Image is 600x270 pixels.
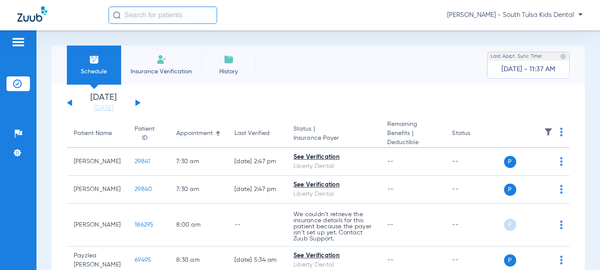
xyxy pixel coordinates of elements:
span: 29841 [135,158,150,165]
img: History [224,54,234,65]
span: P [504,184,516,196]
td: -- [445,148,504,176]
div: Patient ID [135,125,162,143]
th: Status | [287,120,380,148]
span: [DATE] - 11:37 AM [501,65,555,74]
span: -- [387,186,394,192]
img: filter.svg [544,128,553,136]
span: Last Appt. Sync Time: [491,52,543,61]
div: See Verification [293,181,373,190]
input: Search for patients [109,7,217,24]
div: Patient Name [74,129,121,138]
td: [PERSON_NAME] [67,204,128,247]
td: [DATE] 2:47 PM [227,148,287,176]
img: Manual Insurance Verification [156,54,167,65]
div: See Verification [293,251,373,260]
td: -- [445,204,504,247]
span: 186295 [135,222,154,228]
a: [DATE] [78,104,130,112]
span: -- [387,158,394,165]
span: -- [387,257,394,263]
div: Last Verified [234,129,270,138]
div: Last Verified [234,129,280,138]
img: Zuub Logo [17,7,47,22]
span: 69495 [135,257,151,263]
span: [PERSON_NAME] - South Tulsa Kids Dental [447,11,583,20]
span: History [208,67,249,76]
td: 8:00 AM [169,204,227,247]
span: Insurance Payer [293,134,373,143]
img: group-dot-blue.svg [560,185,563,194]
div: Appointment [176,129,213,138]
img: Search Icon [113,11,121,19]
th: Remaining Benefits | [380,120,445,148]
td: -- [227,204,287,247]
div: Liberty Dental [293,190,373,199]
img: hamburger-icon [11,37,25,47]
div: Appointment [176,129,221,138]
img: x.svg [541,221,549,229]
td: -- [445,176,504,204]
li: [DATE] [78,93,130,112]
img: Schedule [89,54,99,65]
img: group-dot-blue.svg [560,157,563,166]
td: [PERSON_NAME] [67,176,128,204]
div: Liberty Dental [293,260,373,270]
img: x.svg [541,157,549,166]
img: group-dot-blue.svg [560,221,563,229]
p: We couldn’t retrieve the insurance details for this patient because the payer isn’t set up yet. C... [293,211,373,242]
img: x.svg [541,256,549,264]
td: 7:30 AM [169,176,227,204]
img: group-dot-blue.svg [560,128,563,136]
span: Schedule [73,67,115,76]
span: P [504,156,516,168]
div: Patient ID [135,125,155,143]
td: [PERSON_NAME] [67,148,128,176]
span: P [504,254,516,267]
th: Status [445,120,504,148]
span: P [504,219,516,231]
iframe: Chat Widget [557,228,600,270]
div: Liberty Dental [293,162,373,171]
span: 29840 [135,186,152,192]
td: [DATE] 2:47 PM [227,176,287,204]
img: last sync help info [560,53,566,59]
span: -- [387,222,394,228]
span: Deductible [387,138,438,147]
img: x.svg [541,185,549,194]
td: 7:30 AM [169,148,227,176]
span: Insurance Verification [128,67,195,76]
div: Patient Name [74,129,112,138]
div: See Verification [293,153,373,162]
